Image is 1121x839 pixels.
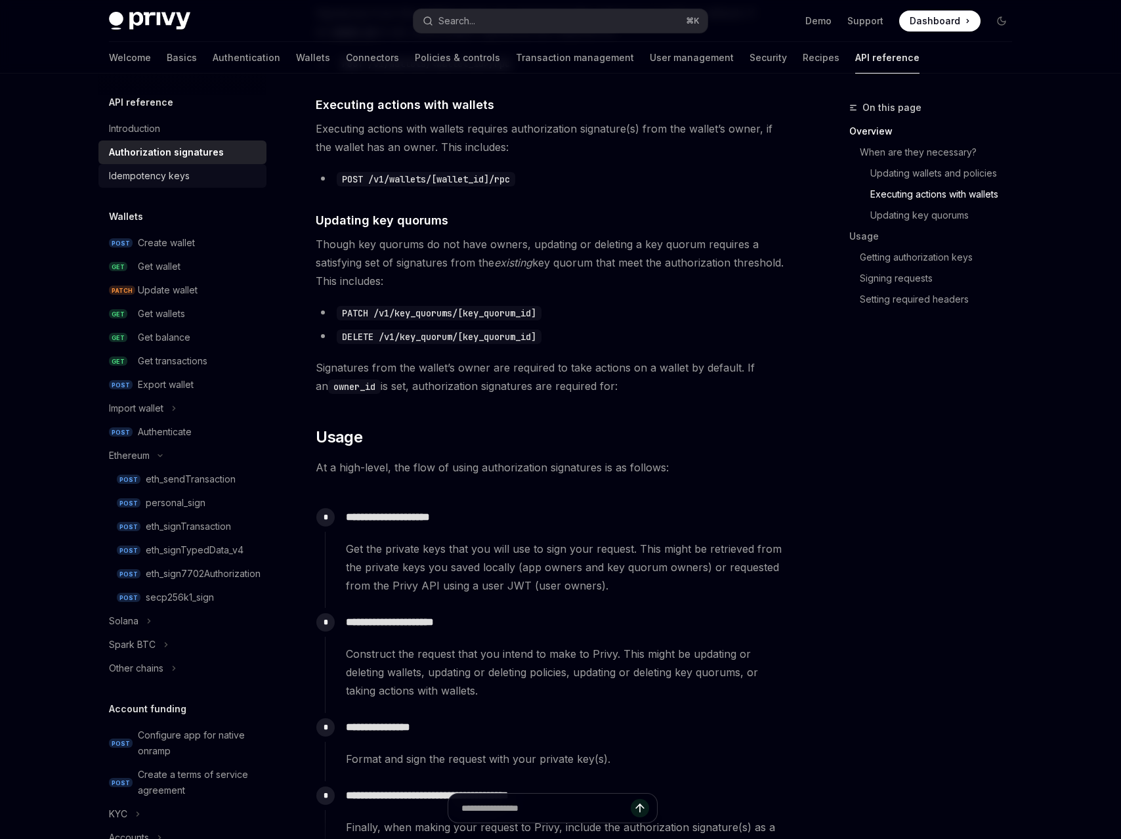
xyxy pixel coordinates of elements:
a: Idempotency keys [98,164,266,188]
a: When are they necessary? [860,142,1023,163]
a: Dashboard [899,11,981,32]
a: Support [847,14,883,28]
a: POSTeth_signTransaction [98,515,266,538]
div: eth_sign7702Authorization [146,566,261,582]
a: Transaction management [516,42,634,74]
a: Welcome [109,42,151,74]
em: existing [494,256,532,269]
div: eth_signTypedData_v4 [146,542,243,558]
a: POSTConfigure app for native onramp [98,723,266,763]
div: Idempotency keys [109,168,190,184]
a: Demo [805,14,832,28]
span: GET [109,356,127,366]
span: Construct the request that you intend to make to Privy. This might be updating or deleting wallet... [346,645,788,700]
a: Policies & controls [415,42,500,74]
div: Export wallet [138,377,194,393]
a: Signing requests [860,268,1023,289]
div: Search... [438,13,475,29]
a: POSTeth_sign7702Authorization [98,562,266,586]
div: Get transactions [138,353,207,369]
div: Introduction [109,121,160,137]
a: POSTCreate a terms of service agreement [98,763,266,802]
button: Send message [631,799,649,817]
span: GET [109,262,127,272]
a: GETGet wallet [98,255,266,278]
div: Update wallet [138,282,198,298]
span: Executing actions with wallets [316,96,494,114]
div: Other chains [109,660,163,676]
a: Wallets [296,42,330,74]
div: Spark BTC [109,637,156,653]
img: dark logo [109,12,190,30]
a: POSTeth_signTypedData_v4 [98,538,266,562]
a: Usage [849,226,1023,247]
a: GETGet wallets [98,302,266,326]
code: POST /v1/wallets/[wallet_id]/rpc [337,172,515,186]
a: Updating wallets and policies [870,163,1023,184]
span: POST [109,238,133,248]
div: Get wallet [138,259,180,274]
span: POST [109,427,133,437]
span: POST [117,475,140,484]
span: Get the private keys that you will use to sign your request. This might be retrieved from the pri... [346,540,788,595]
a: POSTExport wallet [98,373,266,397]
a: GETGet transactions [98,349,266,373]
a: Setting required headers [860,289,1023,310]
span: Usage [316,427,362,448]
span: POST [117,522,140,532]
span: Though key quorums do not have owners, updating or deleting a key quorum requires a satisfying se... [316,235,789,290]
button: Toggle dark mode [991,11,1012,32]
span: Signatures from the wallet’s owner are required to take actions on a wallet by default. If an is ... [316,358,789,395]
a: POSTpersonal_sign [98,491,266,515]
div: Ethereum [109,448,150,463]
code: PATCH /v1/key_quorums/[key_quorum_id] [337,306,541,320]
h5: API reference [109,95,173,110]
a: POSTsecp256k1_sign [98,586,266,609]
div: Format and sign the request with your private key(s). [346,750,788,768]
a: POSTeth_sendTransaction [98,467,266,491]
span: ⌘ K [686,16,700,26]
a: POSTAuthenticate [98,420,266,444]
a: Connectors [346,42,399,74]
a: Executing actions with wallets [870,184,1023,205]
div: Configure app for native onramp [138,727,259,759]
span: POST [117,498,140,508]
span: PATCH [109,286,135,295]
div: Import wallet [109,400,163,416]
a: GETGet balance [98,326,266,349]
div: Get balance [138,330,190,345]
code: DELETE /v1/key_quorum/[key_quorum_id] [337,330,541,344]
a: Authentication [213,42,280,74]
div: KYC [109,806,127,822]
span: POST [109,739,133,748]
div: secp256k1_sign [146,590,214,605]
a: API reference [855,42,920,74]
span: On this page [862,100,921,116]
span: GET [109,333,127,343]
span: POST [117,569,140,579]
div: Create wallet [138,235,195,251]
h5: Account funding [109,701,186,717]
a: Overview [849,121,1023,142]
span: POST [109,778,133,788]
a: Recipes [803,42,839,74]
a: PATCHUpdate wallet [98,278,266,302]
a: Basics [167,42,197,74]
div: Authorization signatures [109,144,224,160]
button: Search...⌘K [413,9,708,33]
h5: Wallets [109,209,143,225]
span: POST [117,593,140,603]
div: Solana [109,613,138,629]
a: Introduction [98,117,266,140]
code: owner_id [328,379,381,394]
a: Security [750,42,787,74]
a: Getting authorization keys [860,247,1023,268]
a: POSTCreate wallet [98,231,266,255]
div: eth_sendTransaction [146,471,236,487]
a: Authorization signatures [98,140,266,164]
span: Dashboard [910,14,960,28]
span: Updating key quorums [316,211,448,229]
a: Updating key quorums [870,205,1023,226]
span: GET [109,309,127,319]
div: Create a terms of service agreement [138,767,259,798]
